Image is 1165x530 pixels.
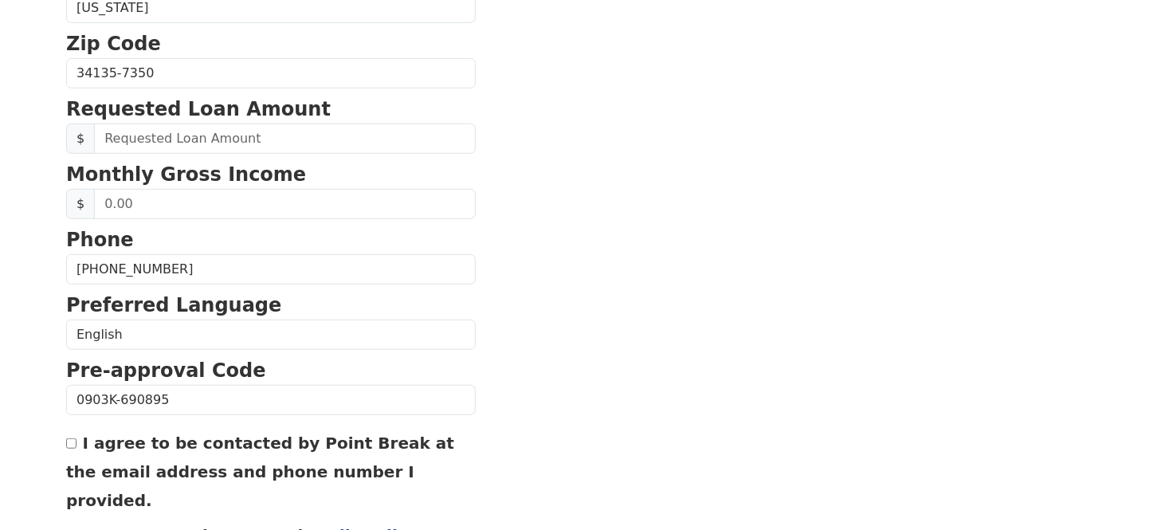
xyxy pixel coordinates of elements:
input: Phone [66,254,476,285]
strong: Preferred Language [66,294,281,316]
p: Monthly Gross Income [66,160,476,189]
input: Requested Loan Amount [94,124,476,154]
strong: Requested Loan Amount [66,98,331,120]
input: 0.00 [94,189,476,219]
strong: Phone [66,229,134,251]
span: $ [66,124,95,154]
span: $ [66,189,95,219]
strong: Zip Code [66,33,161,55]
strong: Pre-approval Code [66,359,266,382]
input: Pre-approval Code [66,385,476,415]
label: I agree to be contacted by Point Break at the email address and phone number I provided. [66,434,454,510]
input: Zip Code [66,58,476,88]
